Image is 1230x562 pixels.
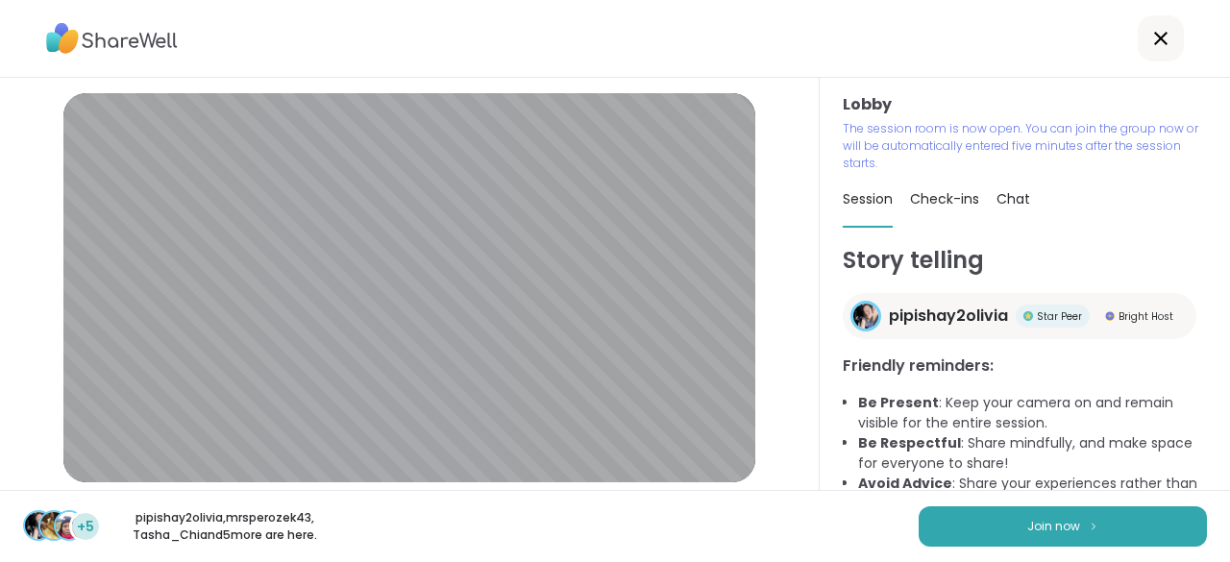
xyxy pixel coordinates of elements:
[858,433,961,452] b: Be Respectful
[843,293,1196,339] a: pipishay2oliviapipishay2oliviaStar PeerStar PeerBright HostBright Host
[1023,311,1033,321] img: Star Peer
[858,474,952,493] b: Avoid Advice
[1088,521,1099,531] img: ShareWell Logomark
[77,517,94,537] span: +5
[843,189,893,208] span: Session
[889,305,1008,328] span: pipishay2olivia
[117,509,332,544] p: pipishay2olivia , mrsperozek43 , Tasha_Chi and 5 more are here.
[858,393,1207,433] li: : Keep your camera on and remain visible for the entire session.
[858,393,939,412] b: Be Present
[40,512,67,539] img: mrsperozek43
[853,304,878,329] img: pipishay2olivia
[1037,309,1082,324] span: Star Peer
[843,243,1207,278] h1: Story telling
[25,512,52,539] img: pipishay2olivia
[56,512,83,539] img: Tasha_Chi
[843,120,1207,172] p: The session room is now open. You can join the group now or will be automatically entered five mi...
[910,189,979,208] span: Check-ins
[919,506,1207,547] button: Join now
[858,433,1207,474] li: : Share mindfully, and make space for everyone to share!
[996,189,1030,208] span: Chat
[1119,309,1173,324] span: Bright Host
[1027,518,1080,535] span: Join now
[858,474,1207,534] li: : Share your experiences rather than advice, as peers are not mental health professionals.
[843,93,1207,116] h3: Lobby
[1105,311,1115,321] img: Bright Host
[46,16,178,61] img: ShareWell Logo
[843,354,1207,378] h3: Friendly reminders:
